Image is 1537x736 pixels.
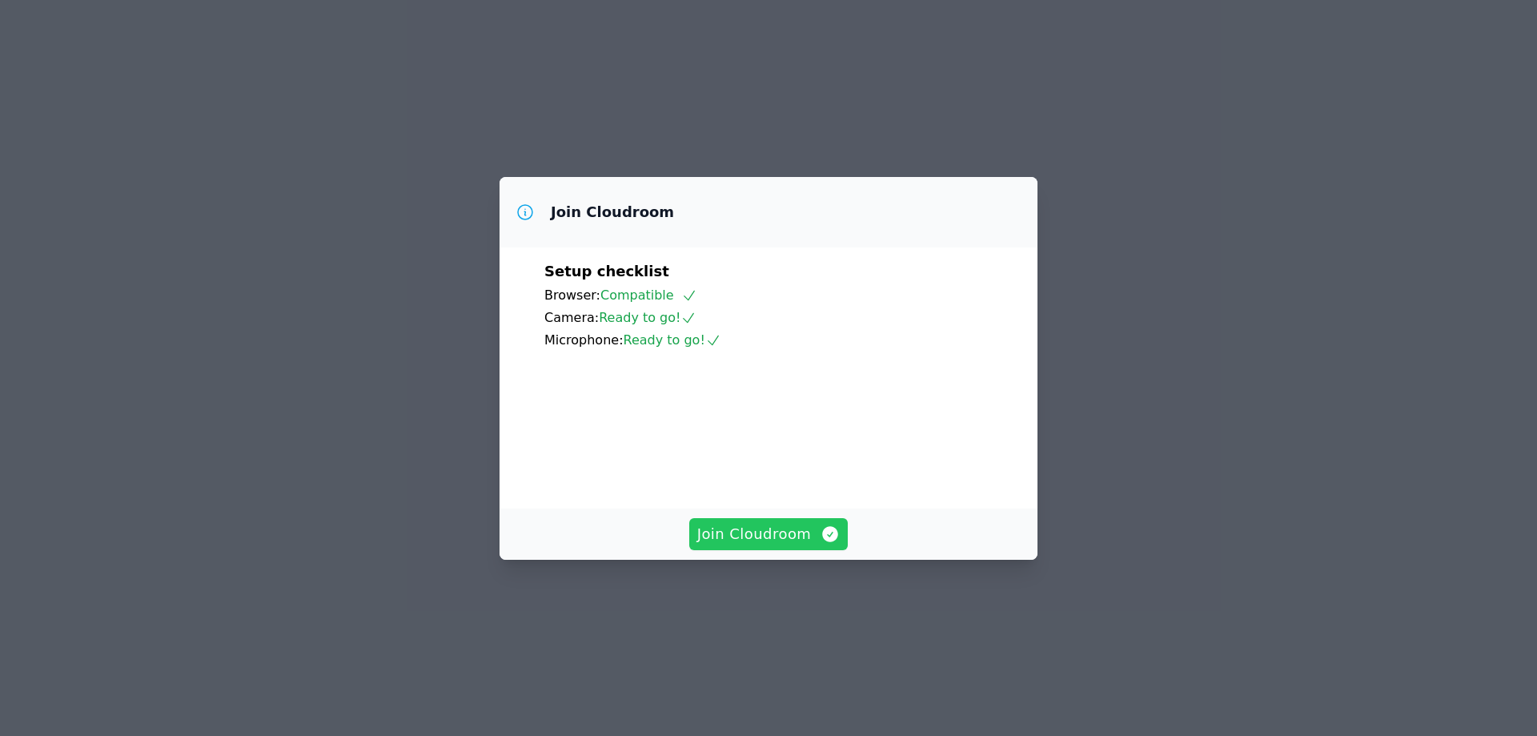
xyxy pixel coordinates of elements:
[544,288,600,303] span: Browser:
[551,203,674,222] h3: Join Cloudroom
[544,332,624,348] span: Microphone:
[689,518,849,550] button: Join Cloudroom
[544,310,599,325] span: Camera:
[624,332,721,348] span: Ready to go!
[599,310,696,325] span: Ready to go!
[697,523,841,545] span: Join Cloudroom
[600,288,697,303] span: Compatible
[544,263,669,280] span: Setup checklist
